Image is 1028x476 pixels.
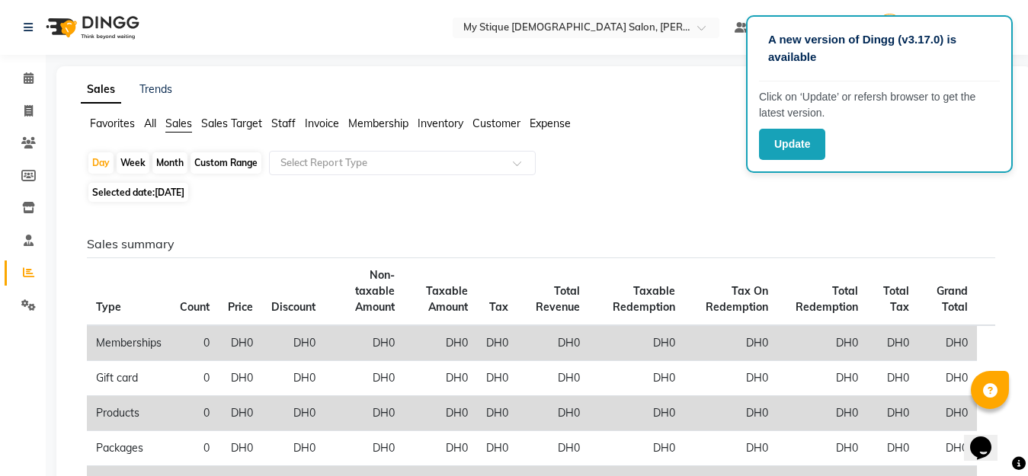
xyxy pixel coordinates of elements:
td: DH0 [684,396,777,431]
span: Favorites [90,117,135,130]
p: Click on ‘Update’ or refersh browser to get the latest version. [759,89,1000,121]
h6: Sales summary [87,237,995,251]
td: DH0 [517,396,589,431]
div: Month [152,152,187,174]
td: DH0 [867,431,918,466]
td: DH0 [219,361,262,396]
a: Trends [139,82,172,96]
td: DH0 [325,431,404,466]
span: Membership [348,117,408,130]
td: DH0 [867,325,918,361]
span: Sales Target [201,117,262,130]
span: Type [96,300,121,314]
p: A new version of Dingg (v3.17.0) is available [768,31,991,65]
span: [DATE] [155,187,184,198]
span: Tax [489,300,508,314]
td: DH0 [867,361,918,396]
img: Betcy [876,14,903,40]
a: Sales [81,76,121,104]
button: Update [759,129,825,160]
td: DH0 [404,396,478,431]
img: logo [39,6,143,49]
td: DH0 [404,361,478,396]
td: DH0 [867,396,918,431]
span: Tax On Redemption [706,284,768,314]
span: Total Revenue [536,284,580,314]
span: Count [180,300,210,314]
td: Memberships [87,325,171,361]
td: DH0 [684,361,777,396]
td: DH0 [219,325,262,361]
td: DH0 [918,325,977,361]
td: 0 [171,325,219,361]
td: DH0 [918,361,977,396]
td: 0 [171,396,219,431]
td: 0 [171,361,219,396]
span: Taxable Amount [426,284,468,314]
td: DH0 [219,431,262,466]
td: DH0 [262,325,325,361]
td: DH0 [589,431,684,466]
span: Expense [530,117,571,130]
td: DH0 [589,325,684,361]
td: DH0 [325,325,404,361]
span: Discount [271,300,315,314]
div: Week [117,152,149,174]
td: DH0 [777,396,867,431]
td: DH0 [325,396,404,431]
td: DH0 [262,431,325,466]
td: DH0 [477,325,517,361]
span: Non-taxable Amount [355,268,395,314]
td: DH0 [517,325,589,361]
div: Day [88,152,114,174]
td: DH0 [262,361,325,396]
td: Products [87,396,171,431]
iframe: chat widget [964,415,1013,461]
span: Inventory [418,117,463,130]
td: DH0 [589,396,684,431]
td: DH0 [777,361,867,396]
td: DH0 [477,431,517,466]
span: Taxable Redemption [613,284,675,314]
td: DH0 [918,431,977,466]
td: DH0 [777,325,867,361]
span: Grand Total [937,284,968,314]
td: Packages [87,431,171,466]
span: Customer [472,117,520,130]
span: Selected date: [88,183,188,202]
td: DH0 [684,431,777,466]
td: 0 [171,431,219,466]
span: Staff [271,117,296,130]
td: Gift card [87,361,171,396]
td: DH0 [404,431,478,466]
span: Total Tax [883,284,909,314]
span: Invoice [305,117,339,130]
td: DH0 [517,361,589,396]
td: DH0 [477,396,517,431]
span: All [144,117,156,130]
td: DH0 [684,325,777,361]
td: DH0 [517,431,589,466]
div: Custom Range [191,152,261,174]
span: Sales [165,117,192,130]
td: DH0 [589,361,684,396]
td: DH0 [918,396,977,431]
td: DH0 [477,361,517,396]
td: DH0 [325,361,404,396]
span: Price [228,300,253,314]
td: DH0 [777,431,867,466]
td: DH0 [404,325,478,361]
td: DH0 [262,396,325,431]
td: DH0 [219,396,262,431]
